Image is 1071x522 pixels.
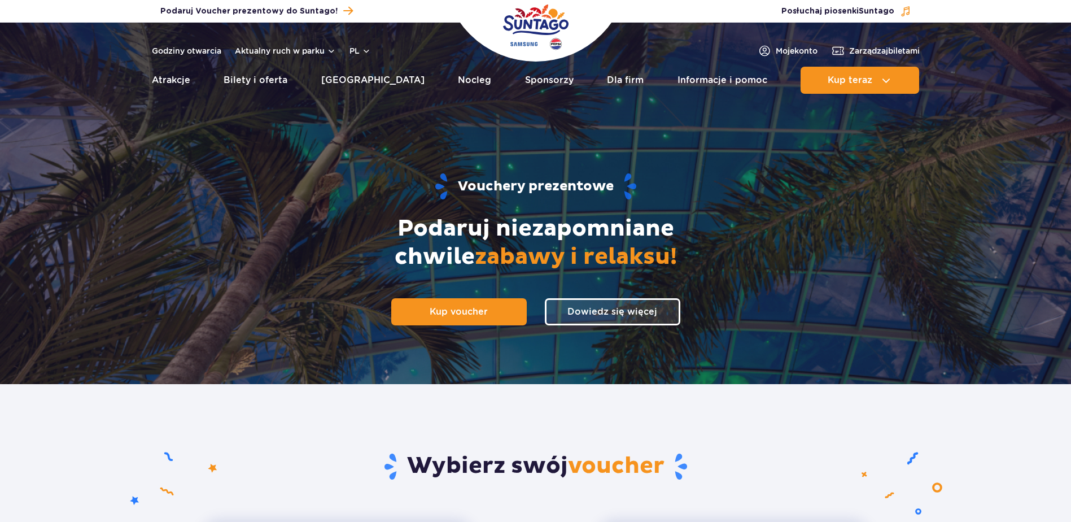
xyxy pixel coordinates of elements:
span: Zarządzaj biletami [849,45,920,56]
a: Dla firm [607,67,644,94]
span: zabawy i relaksu! [475,243,677,271]
span: Kup teraz [828,75,872,85]
a: Mojekonto [758,44,818,58]
a: [GEOGRAPHIC_DATA] [321,67,425,94]
h2: Wybierz swój [205,452,866,481]
span: Posłuchaj piosenki [781,6,894,17]
a: Sponsorzy [525,67,574,94]
a: Zarządzajbiletami [831,44,920,58]
a: Nocleg [458,67,491,94]
a: Bilety i oferta [224,67,287,94]
span: Dowiedz się więcej [567,306,657,317]
a: Informacje i pomoc [677,67,767,94]
span: voucher [568,452,665,480]
h2: Podaruj niezapomniane chwile [338,215,733,271]
button: Kup teraz [801,67,919,94]
button: Posłuchaj piosenkiSuntago [781,6,911,17]
span: Kup voucher [430,306,488,317]
a: Dowiedz się więcej [545,298,680,325]
button: pl [349,45,371,56]
a: Podaruj Voucher prezentowy do Suntago! [160,3,353,19]
a: Godziny otwarcia [152,45,221,56]
button: Aktualny ruch w parku [235,46,336,55]
span: Moje konto [776,45,818,56]
span: Suntago [859,7,894,15]
a: Atrakcje [152,67,190,94]
span: Podaruj Voucher prezentowy do Suntago! [160,6,338,17]
h1: Vouchery prezentowe [173,172,899,201]
a: Kup voucher [391,298,527,325]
